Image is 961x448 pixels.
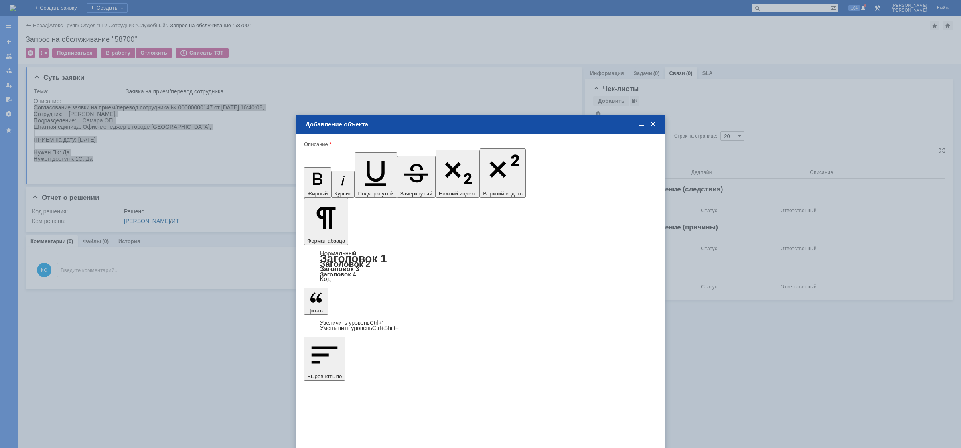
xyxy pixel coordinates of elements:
[397,156,436,198] button: Зачеркнутый
[304,142,655,147] div: Описание
[304,167,331,198] button: Жирный
[358,191,393,197] span: Подчеркнутый
[331,171,355,198] button: Курсив
[638,121,646,128] span: Свернуть (Ctrl + M)
[320,325,400,331] a: Decrease
[355,152,397,198] button: Подчеркнутый
[370,320,383,326] span: Ctrl+'
[304,198,348,245] button: Формат абзаца
[320,320,383,326] a: Increase
[307,373,342,379] span: Выровнять по
[304,288,328,315] button: Цитата
[483,191,523,197] span: Верхний индекс
[306,121,657,128] div: Добавление объекта
[320,265,359,272] a: Заголовок 3
[307,191,328,197] span: Жирный
[320,250,356,257] a: Нормальный
[320,271,356,278] a: Заголовок 4
[320,276,331,283] a: Код
[372,325,400,331] span: Ctrl+Shift+'
[320,252,387,265] a: Заголовок 1
[304,337,345,381] button: Выровнять по
[320,259,370,268] a: Заголовок 2
[400,191,432,197] span: Зачеркнутый
[439,191,477,197] span: Нижний индекс
[335,191,352,197] span: Курсив
[304,251,657,282] div: Формат абзаца
[480,148,526,198] button: Верхний индекс
[649,121,657,128] span: Закрыть
[304,320,657,331] div: Цитата
[307,308,325,314] span: Цитата
[436,150,480,198] button: Нижний индекс
[307,238,345,244] span: Формат абзаца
